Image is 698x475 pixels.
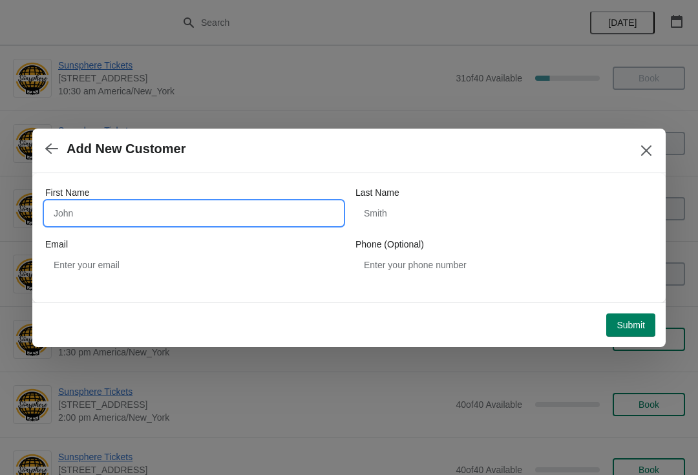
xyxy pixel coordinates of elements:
[617,320,645,330] span: Submit
[635,139,658,162] button: Close
[606,313,655,337] button: Submit
[355,253,653,277] input: Enter your phone number
[355,202,653,225] input: Smith
[45,238,68,251] label: Email
[355,186,399,199] label: Last Name
[67,142,185,156] h2: Add New Customer
[45,202,343,225] input: John
[45,186,89,199] label: First Name
[355,238,424,251] label: Phone (Optional)
[45,253,343,277] input: Enter your email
